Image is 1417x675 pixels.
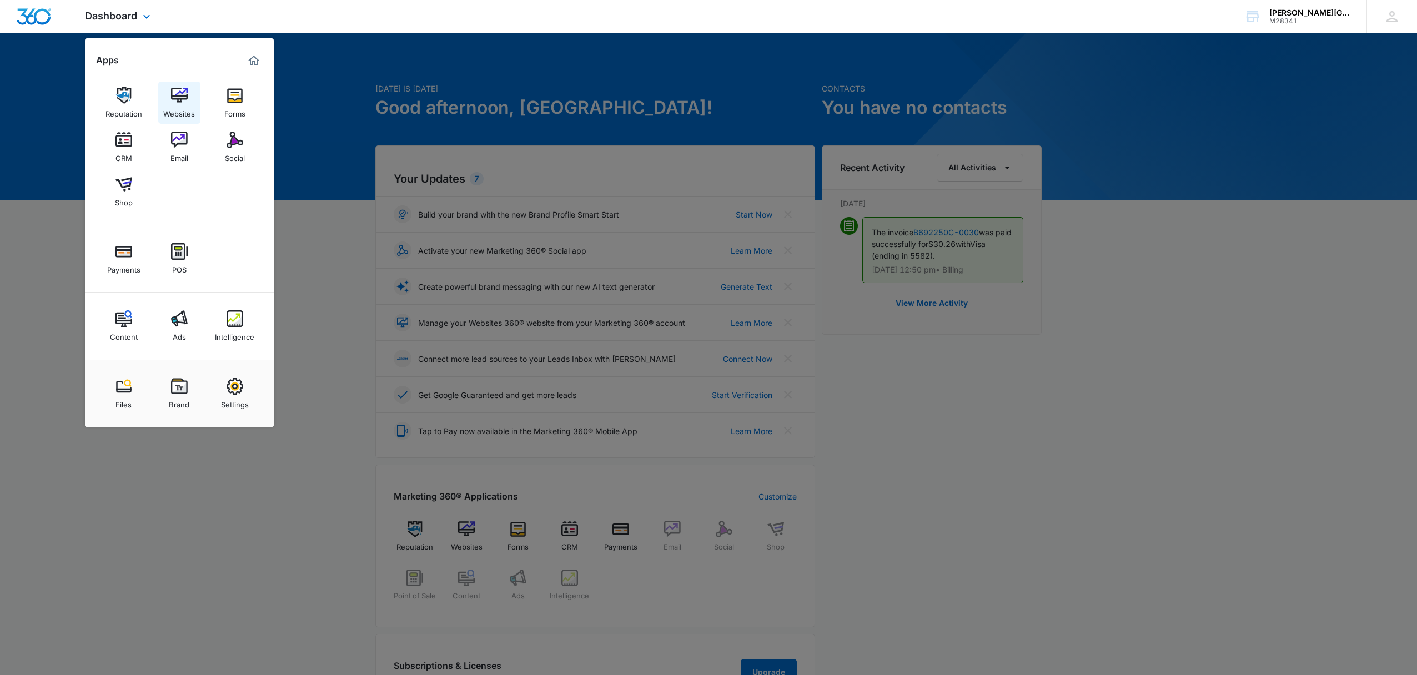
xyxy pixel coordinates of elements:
a: Forms [214,82,256,124]
a: Email [158,126,200,168]
div: CRM [115,148,132,163]
a: Payments [103,238,145,280]
a: POS [158,238,200,280]
a: Brand [158,372,200,415]
a: Social [214,126,256,168]
div: Payments [107,260,140,274]
a: Intelligence [214,305,256,347]
div: Email [170,148,188,163]
a: Settings [214,372,256,415]
a: Files [103,372,145,415]
a: Content [103,305,145,347]
span: Dashboard [85,10,137,22]
div: account name [1269,8,1350,17]
div: Brand [169,395,189,409]
div: POS [172,260,187,274]
a: Shop [103,170,145,213]
a: Ads [158,305,200,347]
h2: Apps [96,55,119,66]
div: account id [1269,17,1350,25]
div: Content [110,327,138,341]
a: Reputation [103,82,145,124]
a: Marketing 360® Dashboard [245,52,263,69]
div: Ads [173,327,186,341]
div: Files [115,395,132,409]
a: CRM [103,126,145,168]
div: Settings [221,395,249,409]
a: Websites [158,82,200,124]
div: Shop [115,193,133,207]
div: Social [225,148,245,163]
div: Intelligence [215,327,254,341]
div: Forms [224,104,245,118]
div: Websites [163,104,195,118]
div: Reputation [105,104,142,118]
